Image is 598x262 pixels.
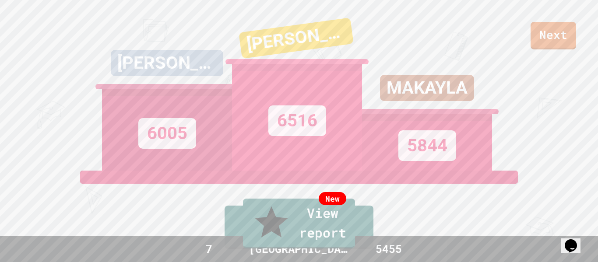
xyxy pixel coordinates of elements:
div: New [319,192,346,205]
div: 5844 [398,130,456,161]
div: [PERSON_NAME] [111,50,223,76]
a: Next [531,22,576,49]
a: View report [243,199,355,248]
div: [PERSON_NAME] [239,17,354,59]
div: 6516 [268,105,326,136]
div: MAKAYLA [380,75,474,101]
div: 6005 [138,118,196,149]
iframe: chat widget [561,227,589,253]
